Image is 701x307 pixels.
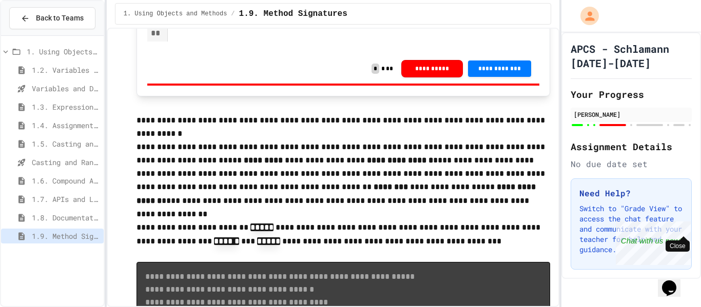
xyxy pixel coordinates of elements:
[658,266,691,297] iframe: chat widget
[571,139,692,154] h2: Assignment Details
[32,138,100,149] span: 1.5. Casting and Ranges of Values
[124,10,227,18] span: 1. Using Objects and Methods
[32,157,100,168] span: Casting and Ranges of variables - Quiz
[571,42,692,70] h1: APCS - Schlamann [DATE]-[DATE]
[579,203,683,255] p: Switch to "Grade View" to access the chat feature and communicate with your teacher for help and ...
[32,231,100,241] span: 1.9. Method Signatures
[570,4,601,28] div: My Account
[32,101,100,112] span: 1.3. Expressions and Output [New]
[32,194,100,204] span: 1.7. APIs and Libraries
[32,120,100,131] span: 1.4. Assignment and Input
[579,187,683,199] h3: Need Help?
[27,46,100,57] span: 1. Using Objects and Methods
[36,13,84,24] span: Back to Teams
[32,212,100,223] span: 1.8. Documentation with Comments and Preconditions
[574,110,689,119] div: [PERSON_NAME]
[571,87,692,101] h2: Your Progress
[616,221,691,265] iframe: chat widget
[239,8,347,20] span: 1.9. Method Signatures
[9,7,95,29] button: Back to Teams
[32,175,100,186] span: 1.6. Compound Assignment Operators
[571,158,692,170] div: No due date set
[32,83,100,94] span: Variables and Data Types - Quiz
[32,65,100,75] span: 1.2. Variables and Data Types
[231,10,235,18] span: /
